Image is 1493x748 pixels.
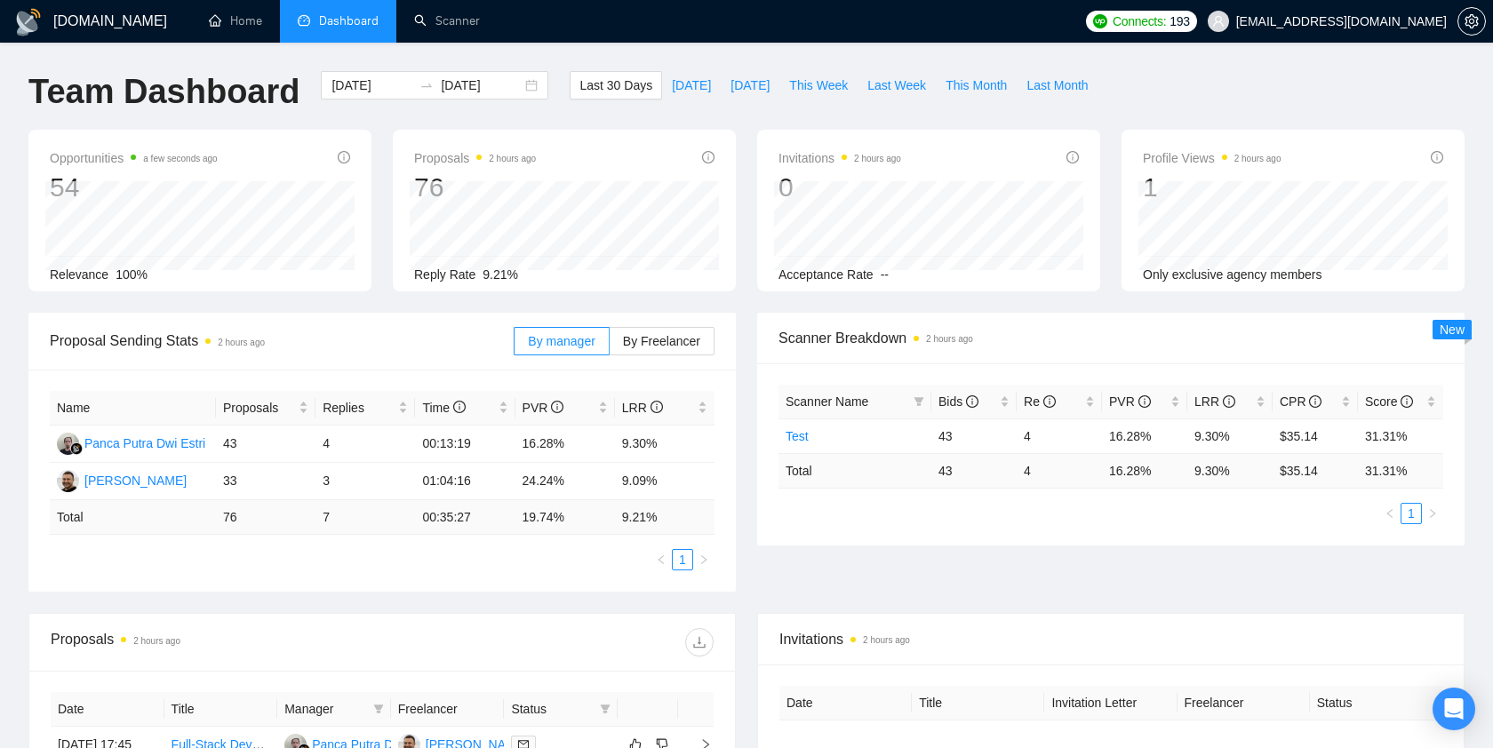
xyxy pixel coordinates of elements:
[910,388,928,415] span: filter
[298,14,310,27] span: dashboard
[615,426,715,463] td: 9.30%
[277,692,391,727] th: Manager
[441,76,522,95] input: End date
[14,8,43,36] img: logo
[778,267,874,282] span: Acceptance Rate
[1113,12,1166,31] span: Connects:
[693,549,715,570] button: right
[779,686,912,720] th: Date
[284,699,366,719] span: Manager
[1422,503,1443,524] button: right
[216,500,315,535] td: 76
[1109,394,1151,409] span: PVR
[881,267,889,282] span: --
[1273,453,1358,488] td: $ 35.14
[323,398,395,418] span: Replies
[779,71,858,99] button: This Week
[1433,688,1475,730] div: Open Intercom Messenger
[662,71,721,99] button: [DATE]
[778,453,931,488] td: Total
[1234,154,1281,163] time: 2 hours ago
[1066,151,1079,163] span: info-circle
[1017,418,1102,453] td: 4
[778,327,1443,349] span: Scanner Breakdown
[57,435,205,450] a: PPPanca Putra Dwi Estri
[779,628,1442,650] span: Invitations
[656,554,667,565] span: left
[50,500,216,535] td: Total
[1457,14,1486,28] a: setting
[622,401,663,415] span: LRR
[786,429,809,443] a: Test
[419,78,434,92] span: swap-right
[218,338,265,347] time: 2 hours ago
[686,635,713,649] span: download
[600,704,611,714] span: filter
[1385,508,1395,519] span: left
[331,76,412,95] input: Start date
[596,696,614,722] span: filter
[1026,76,1088,95] span: Last Month
[966,395,978,408] span: info-circle
[912,686,1044,720] th: Title
[57,470,79,492] img: MK
[315,463,415,500] td: 3
[373,704,384,714] span: filter
[1143,147,1281,169] span: Profile Views
[721,71,779,99] button: [DATE]
[515,426,615,463] td: 16.28%
[1017,453,1102,488] td: 4
[731,76,770,95] span: [DATE]
[414,13,480,28] a: searchScanner
[50,391,216,426] th: Name
[946,76,1007,95] span: This Month
[1178,686,1310,720] th: Freelancer
[673,550,692,569] a: 1
[216,426,315,463] td: 43
[651,549,672,570] button: left
[1273,418,1358,453] td: $35.14
[315,500,415,535] td: 7
[414,267,475,282] span: Reply Rate
[1102,418,1187,453] td: 16.28%
[315,391,415,426] th: Replies
[489,154,536,163] time: 2 hours ago
[867,76,926,95] span: Last Week
[702,151,715,163] span: info-circle
[143,154,217,163] time: a few seconds ago
[926,334,973,344] time: 2 hours ago
[1044,686,1177,720] th: Invitation Letter
[216,391,315,426] th: Proposals
[1043,395,1056,408] span: info-circle
[1102,453,1187,488] td: 16.28 %
[1223,395,1235,408] span: info-circle
[133,636,180,646] time: 2 hours ago
[164,692,278,727] th: Title
[511,699,593,719] span: Status
[786,394,868,409] span: Scanner Name
[1457,7,1486,36] button: setting
[778,147,901,169] span: Invitations
[1358,418,1443,453] td: 31.31%
[523,401,564,415] span: PVR
[414,147,536,169] span: Proposals
[789,76,848,95] span: This Week
[1187,418,1273,453] td: 9.30%
[50,147,218,169] span: Opportunities
[1310,686,1442,720] th: Status
[415,463,515,500] td: 01:04:16
[57,433,79,455] img: PP
[685,628,714,656] button: download
[1280,394,1321,409] span: CPR
[936,71,1017,99] button: This Month
[1309,395,1321,408] span: info-circle
[528,334,595,348] span: By manager
[1170,12,1189,31] span: 193
[1138,395,1151,408] span: info-circle
[1431,151,1443,163] span: info-circle
[70,442,83,455] img: gigradar-bm.png
[338,151,350,163] span: info-circle
[1379,503,1401,524] button: left
[315,426,415,463] td: 4
[1401,503,1422,524] li: 1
